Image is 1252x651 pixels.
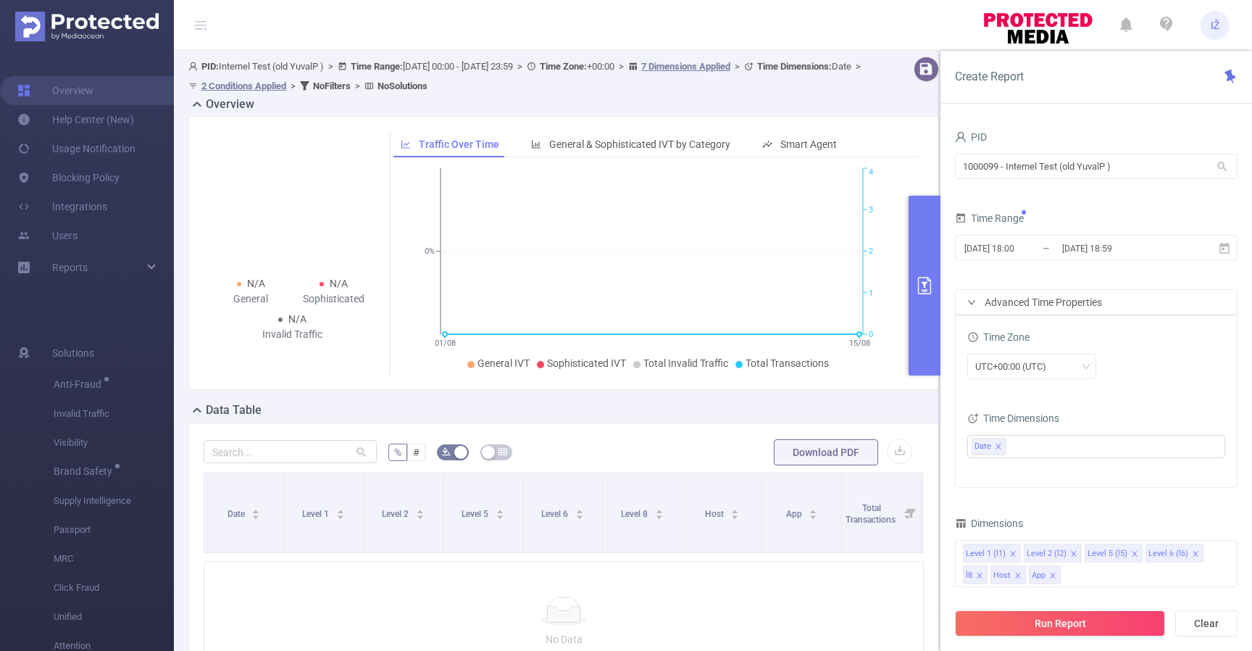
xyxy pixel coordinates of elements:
span: Level 1 [302,509,331,519]
input: filter select [1009,438,1011,455]
div: Sort [809,507,817,516]
i: icon: close [1131,550,1138,559]
div: App [1032,566,1046,585]
span: # [413,447,420,458]
span: Unified [54,602,174,631]
i: icon: caret-down [809,513,817,518]
div: Sort [575,507,584,516]
span: Level 6 [541,509,570,519]
i: icon: user [188,62,201,71]
i: icon: close [1014,572,1022,581]
div: Sort [336,507,345,516]
i: icon: close [1049,572,1056,581]
li: Level 1 (l1) [963,544,1021,563]
span: Reports [52,262,88,273]
span: Dimensions [955,518,1023,529]
span: Time Dimensions [967,412,1059,424]
tspan: 15/08 [848,339,869,348]
span: Date [757,61,851,72]
i: Filter menu [901,473,921,552]
i: icon: close [1070,550,1077,559]
span: MRC [54,544,174,573]
b: PID: [201,61,219,72]
span: N/A [288,313,306,325]
span: IŽ [1211,11,1220,40]
b: No Filters [313,80,351,91]
span: General & Sophisticated IVT by Category [549,138,730,150]
i: icon: bar-chart [531,139,541,149]
span: > [730,61,744,72]
i: icon: close [1192,550,1199,559]
span: Host [705,509,726,519]
i: icon: caret-down [731,513,739,518]
i: icon: user [955,131,967,143]
li: Date [972,438,1006,455]
span: Total Invalid Traffic [643,357,728,369]
a: Usage Notification [17,134,135,163]
li: Level 6 (l6) [1145,544,1203,563]
div: Sort [655,507,664,516]
i: icon: close [1009,550,1017,559]
div: l8 [966,566,972,585]
b: Time Zone: [540,61,587,72]
div: icon: rightAdvanced Time Properties [956,290,1237,315]
b: Time Dimensions : [757,61,832,72]
i: icon: table [498,447,507,456]
a: Integrations [17,192,107,221]
u: 7 Dimensions Applied [641,61,730,72]
span: Anti-Fraud [54,379,107,389]
i: icon: caret-up [336,507,344,512]
div: Host [993,566,1011,585]
span: Invalid Traffic [54,399,174,428]
b: No Solutions [377,80,427,91]
span: Passport [54,515,174,544]
div: General [209,291,293,307]
li: Level 5 (l5) [1085,544,1143,563]
span: Sophisticated IVT [547,357,626,369]
tspan: 3 [869,205,873,215]
li: Host [990,565,1026,584]
span: App [786,509,804,519]
span: > [851,61,865,72]
button: Run Report [955,610,1165,637]
span: > [324,61,338,72]
input: Start date [963,239,1080,258]
div: Sort [730,507,739,516]
div: Sort [251,507,260,516]
div: UTC+00:00 (UTC) [975,354,1056,378]
a: Help Center (New) [17,105,134,134]
span: Solutions [52,339,94,368]
i: icon: caret-up [496,507,504,512]
i: icon: caret-down [496,513,504,518]
a: Reports [52,253,88,282]
b: Time Range: [351,61,403,72]
i: icon: caret-down [252,513,260,518]
div: Sophisticated [293,291,376,307]
a: Blocking Policy [17,163,120,192]
i: icon: caret-up [809,507,817,512]
span: Level 8 [621,509,650,519]
input: End date [1061,239,1178,258]
i: icon: caret-up [252,507,260,512]
span: Visibility [54,428,174,457]
span: > [513,61,527,72]
span: Level 5 [462,509,491,519]
span: Smart Agent [780,138,837,150]
i: icon: caret-down [336,513,344,518]
span: N/A [330,278,348,289]
h2: Data Table [206,402,262,419]
i: icon: caret-down [416,513,424,518]
span: PID [955,131,987,143]
span: Supply Intelligence [54,486,174,515]
span: Click Fraud [54,573,174,602]
i: icon: caret-down [575,513,583,518]
span: > [351,80,364,91]
a: Overview [17,76,93,105]
button: Clear [1175,610,1238,637]
tspan: 0 [869,330,873,339]
span: Brand Safety [54,466,117,476]
div: Sort [496,507,504,516]
i: icon: right [967,298,976,307]
i: icon: close [995,443,1002,452]
img: Protected Media [15,12,159,41]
